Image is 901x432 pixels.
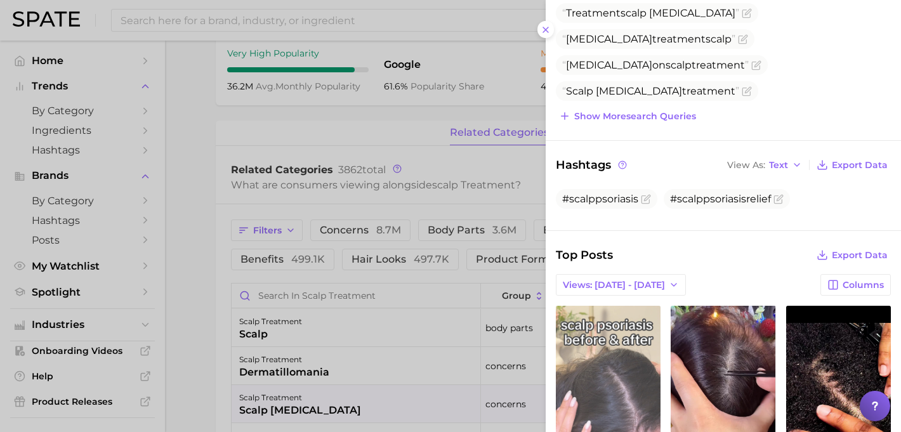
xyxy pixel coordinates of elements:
span: Top Posts [556,246,613,264]
span: Text [769,162,788,169]
span: #scalppsoriasis [562,193,638,205]
span: Export Data [832,250,888,261]
button: Flag as miscategorized or irrelevant [641,194,651,204]
button: Export Data [813,156,891,174]
span: [MEDICAL_DATA] [649,7,735,19]
span: Views: [DATE] - [DATE] [563,280,665,291]
span: treatment [562,85,739,97]
button: Flag as miscategorized or irrelevant [773,194,784,204]
button: View AsText [724,157,805,173]
button: Show moresearch queries [556,107,699,125]
span: #scalppsoriasisrelief [670,193,771,205]
span: [MEDICAL_DATA] [596,85,682,97]
button: Flag as miscategorized or irrelevant [742,8,752,18]
span: [MEDICAL_DATA] [566,59,652,71]
span: Hashtags [556,156,629,174]
span: View As [727,162,765,169]
span: [MEDICAL_DATA] [566,33,652,45]
button: Flag as miscategorized or irrelevant [738,34,748,44]
span: scalp [666,59,692,71]
button: Flag as miscategorized or irrelevant [742,86,752,96]
button: Columns [820,274,891,296]
span: Scalp [566,85,593,97]
span: Columns [843,280,884,291]
span: treatment [562,33,735,45]
span: scalp [621,7,647,19]
span: scalp [706,33,732,45]
button: Export Data [813,246,891,264]
span: on treatment [562,59,749,71]
span: Export Data [832,160,888,171]
button: Flag as miscategorized or irrelevant [751,60,761,70]
button: Views: [DATE] - [DATE] [556,274,686,296]
span: Show more search queries [574,111,696,122]
span: Treatment [562,7,739,19]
